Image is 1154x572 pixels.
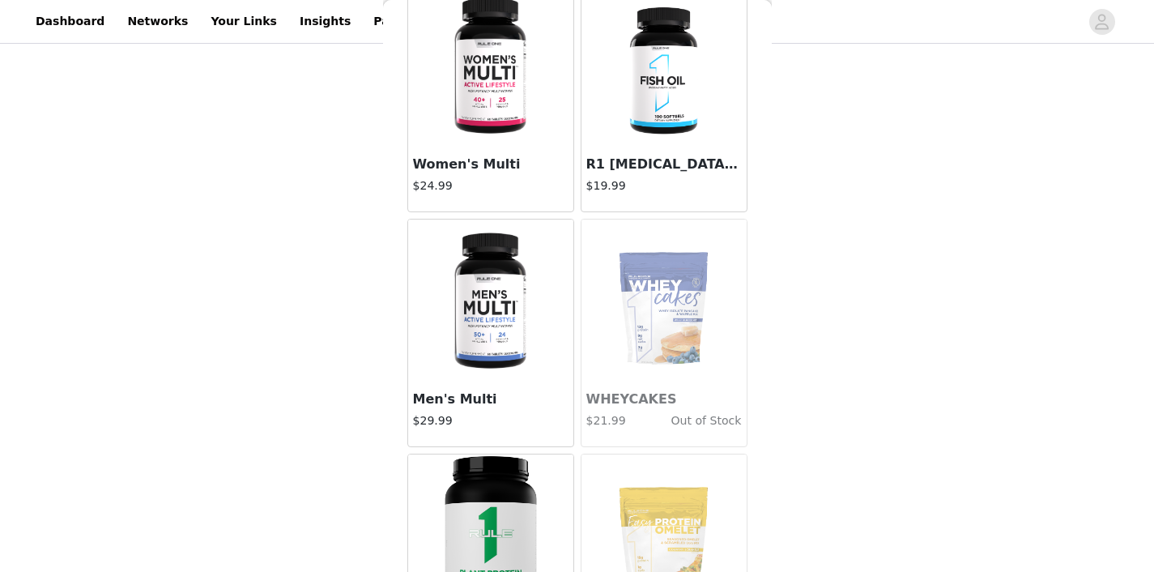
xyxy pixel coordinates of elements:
[290,3,360,40] a: Insights
[638,412,742,429] h4: Out of Stock
[364,3,434,40] a: Payouts
[413,412,568,429] h4: $29.99
[413,155,568,174] h3: Women's Multi
[117,3,198,40] a: Networks
[610,220,718,382] img: WHEYCAKES
[413,177,568,194] h4: $24.99
[413,390,568,409] h3: Men's Multi
[586,155,742,174] h3: R1 [MEDICAL_DATA] Softgels
[201,3,287,40] a: Your Links
[586,412,638,429] h4: $21.99
[586,177,742,194] h4: $19.99
[26,3,114,40] a: Dashboard
[436,220,544,382] img: Men's Multi
[1094,9,1109,35] div: avatar
[586,390,742,409] h3: WHEYCAKES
